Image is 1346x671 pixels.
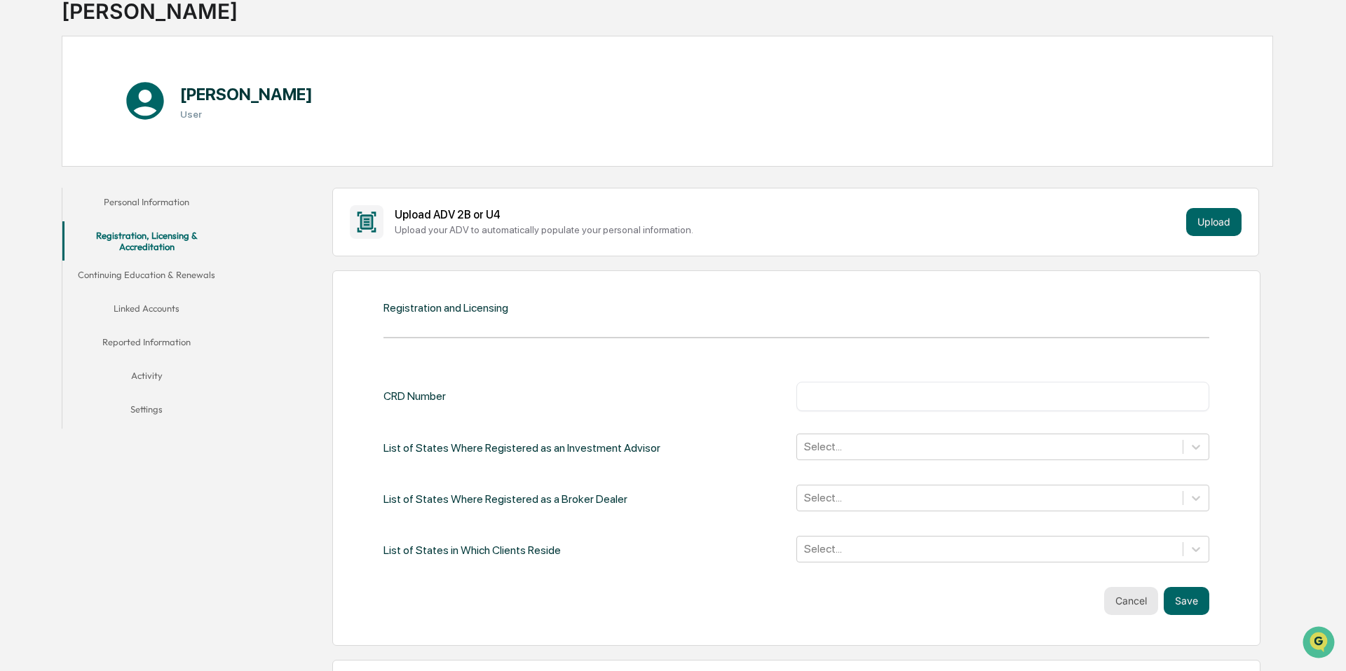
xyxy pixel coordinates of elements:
div: Upload ADV 2B or U4 [395,208,1180,221]
button: Linked Accounts [62,294,231,328]
a: Powered byPylon [99,237,170,248]
button: Cancel [1104,587,1158,615]
div: Upload your ADV to automatically populate your personal information. [395,224,1180,235]
a: 🖐️Preclearance [8,171,96,196]
button: Registration, Licensing & Accreditation [62,221,231,261]
div: List of States Where Registered as an Investment Advisor [383,434,660,462]
span: Attestations [116,177,174,191]
span: Data Lookup [28,203,88,217]
div: Registration and Licensing [383,301,508,314]
div: CRD Number [383,382,446,411]
button: Upload [1186,208,1242,236]
h1: [PERSON_NAME] [180,84,313,104]
div: Start new chat [48,107,230,121]
span: Pylon [140,237,170,248]
button: Continuing Education & Renewals [62,261,231,294]
span: Preclearance [28,177,90,191]
div: List of States in Which Clients Reside [383,536,561,565]
p: How can we help? [14,29,255,52]
a: 🗄️Attestations [96,171,179,196]
button: Activity [62,361,231,395]
div: 🔎 [14,205,25,216]
h3: User [180,109,313,120]
button: Personal Information [62,188,231,221]
button: Save [1164,587,1209,615]
a: 🔎Data Lookup [8,198,94,223]
button: Start new chat [238,111,255,128]
div: We're available if you need us! [48,121,177,132]
img: 1746055101610-c473b297-6a78-478c-a979-82029cc54cd1 [14,107,39,132]
button: Settings [62,395,231,429]
div: 🖐️ [14,178,25,189]
iframe: Open customer support [1301,625,1339,663]
div: secondary tabs example [62,188,231,429]
div: 🗄️ [102,178,113,189]
button: Reported Information [62,328,231,361]
div: List of States Where Registered as a Broker Dealer [383,485,627,513]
